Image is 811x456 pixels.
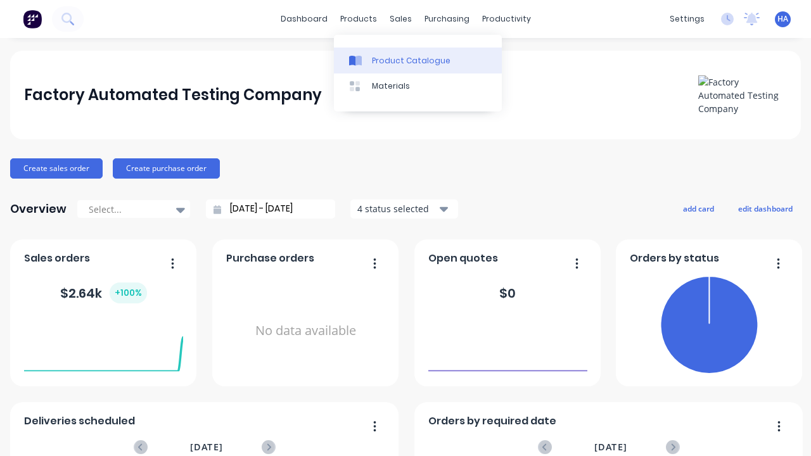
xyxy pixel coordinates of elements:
[226,251,314,266] span: Purchase orders
[23,9,42,28] img: Factory
[110,282,147,303] div: + 100 %
[24,251,90,266] span: Sales orders
[730,200,801,217] button: edit dashboard
[675,200,722,217] button: add card
[24,82,322,108] div: Factory Automated Testing Company
[226,271,385,391] div: No data available
[428,251,498,266] span: Open quotes
[476,9,537,28] div: productivity
[350,199,458,218] button: 4 status selected
[190,440,223,454] span: [DATE]
[372,55,450,66] div: Product Catalogue
[24,414,135,429] span: Deliveries scheduled
[663,9,711,28] div: settings
[383,9,418,28] div: sales
[334,73,502,99] a: Materials
[10,158,103,179] button: Create sales order
[334,9,383,28] div: products
[357,202,437,215] div: 4 status selected
[428,414,556,429] span: Orders by required date
[594,440,627,454] span: [DATE]
[274,9,334,28] a: dashboard
[698,75,787,115] img: Factory Automated Testing Company
[777,13,788,25] span: HA
[113,158,220,179] button: Create purchase order
[630,251,719,266] span: Orders by status
[418,9,476,28] div: purchasing
[499,284,516,303] div: $ 0
[60,282,147,303] div: $ 2.64k
[334,47,502,73] a: Product Catalogue
[372,80,410,92] div: Materials
[10,196,67,222] div: Overview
